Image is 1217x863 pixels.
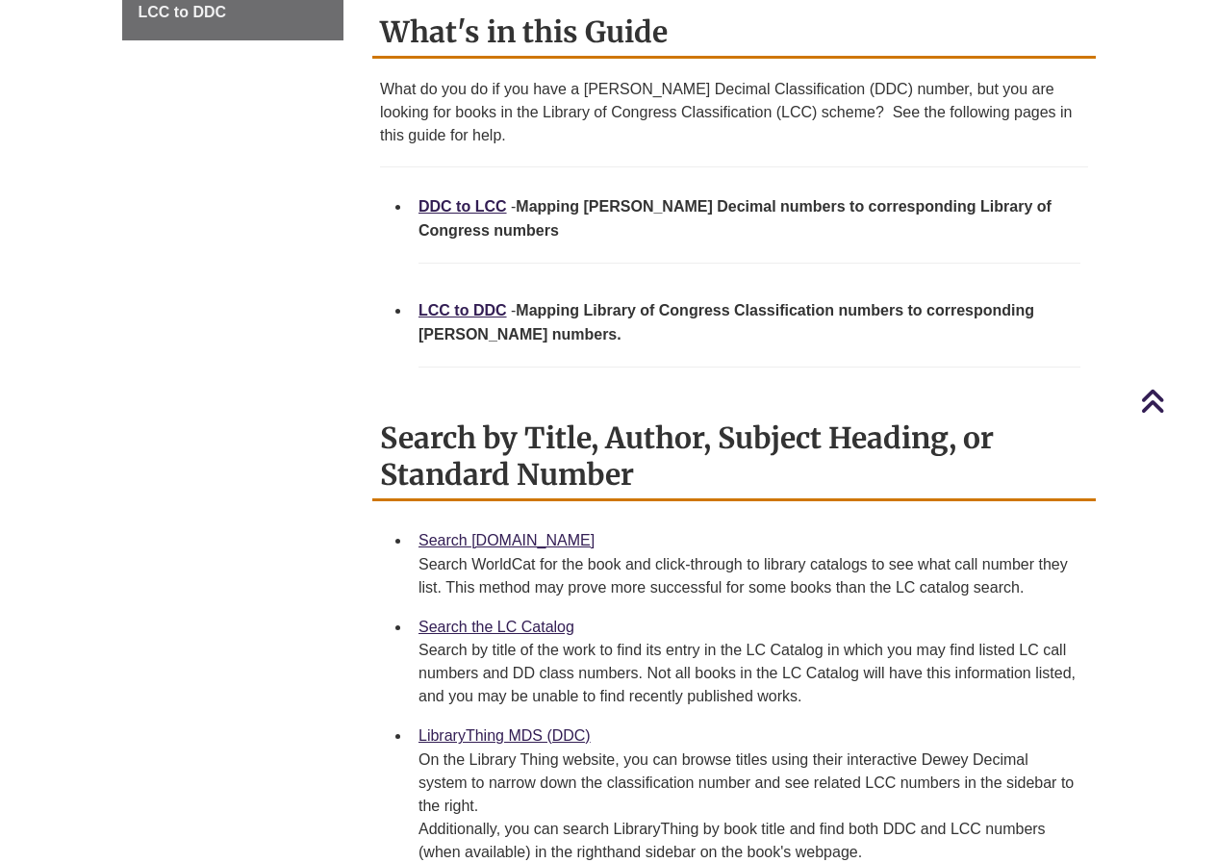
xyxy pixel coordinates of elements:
[418,198,1052,240] strong: Mapping [PERSON_NAME] Decimal numbers to corresponding Library of Congress numbers
[380,78,1088,147] p: What do you do if you have a [PERSON_NAME] Decimal Classification (DDC) number, but you are looki...
[1140,388,1212,414] a: Back to Top
[418,532,595,548] a: Search [DOMAIN_NAME]
[418,302,1034,343] strong: Mapping Library of Congress Classification numbers to corresponding [PERSON_NAME] numbers.
[139,4,227,20] span: LCC to DDC
[418,302,507,318] a: LCC to DDC
[418,619,574,635] a: Search the LC Catalog
[411,187,1088,291] li: -
[411,291,1088,394] li: -
[372,414,1096,501] h2: Search by Title, Author, Subject Heading, or Standard Number
[418,639,1080,708] div: Search by title of the work to find its entry in the LC Catalog in which you may find listed LC c...
[418,727,591,744] a: LibraryThing MDS (DDC)
[372,8,1096,59] h2: What's in this Guide
[418,198,507,215] a: DDC to LCC
[418,553,1080,599] div: Search WorldCat for the book and click-through to library catalogs to see what call number they l...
